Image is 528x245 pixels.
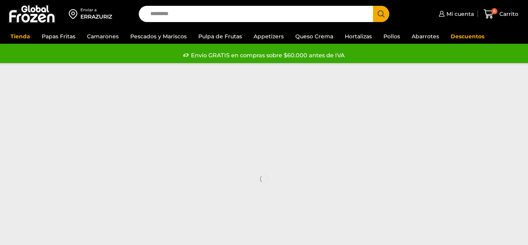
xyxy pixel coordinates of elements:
[341,29,376,44] a: Hortalizas
[80,7,112,13] div: Enviar a
[38,29,79,44] a: Papas Fritas
[126,29,191,44] a: Pescados y Mariscos
[83,29,123,44] a: Camarones
[250,29,288,44] a: Appetizers
[373,6,389,22] button: Search button
[445,10,474,18] span: Mi cuenta
[408,29,443,44] a: Abarrotes
[291,29,337,44] a: Queso Crema
[491,8,497,14] span: 6
[380,29,404,44] a: Pollos
[447,29,488,44] a: Descuentos
[437,6,474,22] a: Mi cuenta
[497,10,518,18] span: Carrito
[80,13,112,21] div: ERRAZURIZ
[69,7,80,21] img: address-field-icon.svg
[194,29,246,44] a: Pulpa de Frutas
[482,5,520,23] a: 6 Carrito
[7,29,34,44] a: Tienda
